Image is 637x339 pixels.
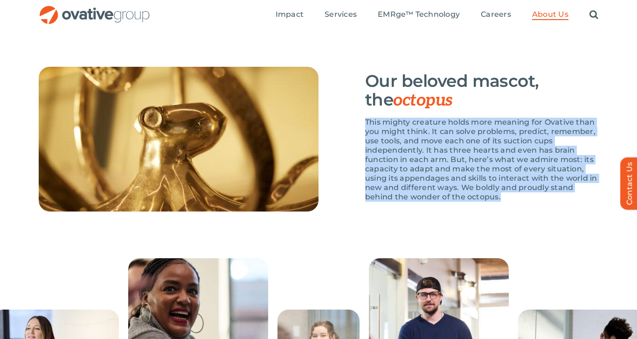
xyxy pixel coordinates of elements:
[378,10,460,20] a: EMRge™ Technology
[365,118,598,202] p: This mighty creature holds more meaning for Ovative than you might think. It can solve problems, ...
[532,10,568,20] a: About Us
[481,10,511,19] span: Careers
[589,10,598,20] a: Search
[481,10,511,20] a: Careers
[39,67,318,212] img: About_Us_-_Octopus[1]
[276,10,304,20] a: Impact
[39,5,151,14] a: OG_Full_horizontal_RGB
[325,10,357,19] span: Services
[532,10,568,19] span: About Us
[276,10,304,19] span: Impact
[378,10,460,19] span: EMRge™ Technology
[325,10,357,20] a: Services
[393,90,452,111] span: octopus
[365,71,598,110] h3: Our beloved mascot, the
